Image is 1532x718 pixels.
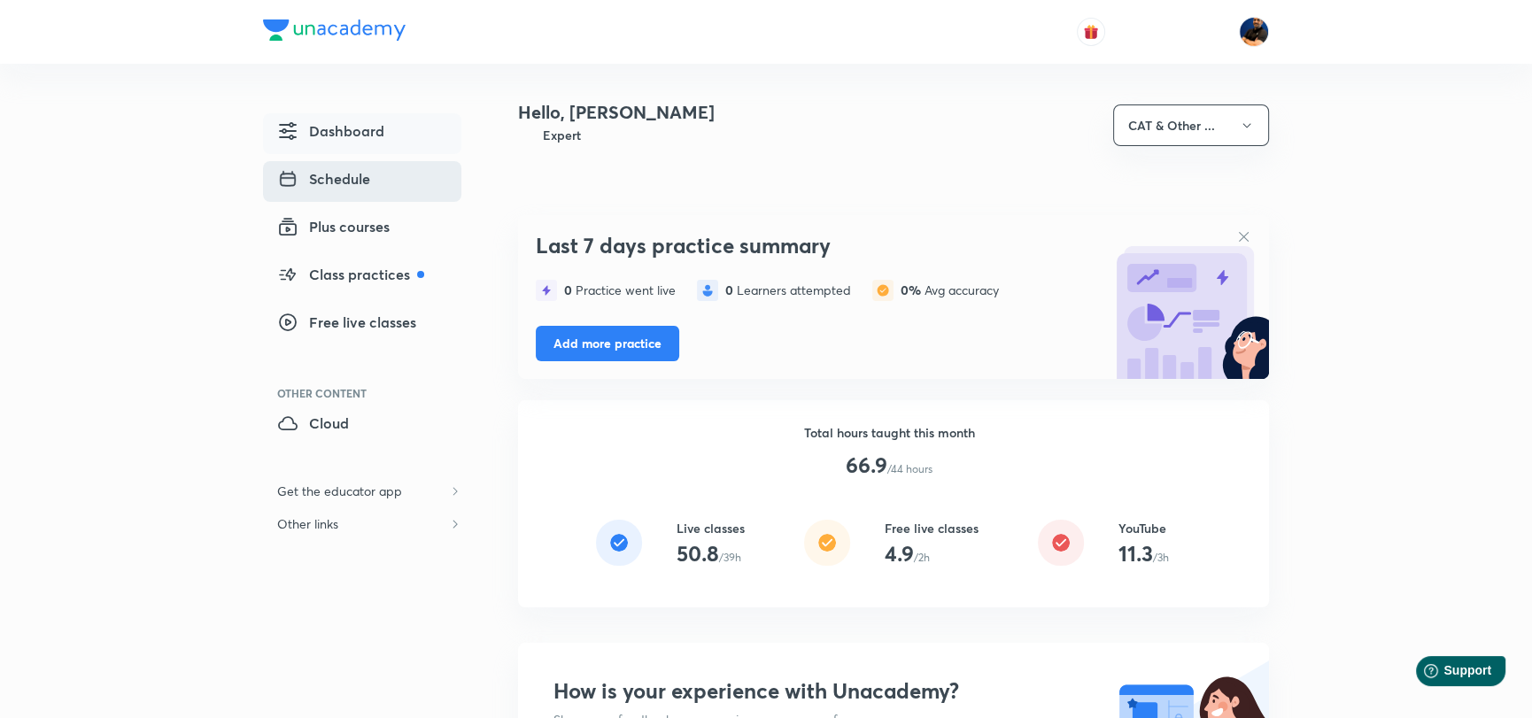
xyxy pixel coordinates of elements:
[263,405,461,446] a: Cloud
[536,233,1101,259] h3: Last 7 days practice summary
[885,541,914,567] h3: 4.9
[553,678,959,704] h3: How is your experience with Unacademy?
[725,283,851,297] div: Learners attempted
[914,550,930,566] p: /2h
[263,209,461,250] a: Plus courses
[518,99,715,126] h4: Hello, [PERSON_NAME]
[536,280,557,301] img: statistics
[1374,649,1513,699] iframe: Help widget launcher
[1118,519,1169,537] h6: YouTube
[277,312,416,333] span: Free live classes
[846,452,887,478] h3: 66.9
[1110,220,1269,379] img: bg
[543,126,581,144] h6: Expert
[719,550,741,566] p: /39h
[697,280,718,301] img: statistics
[901,282,925,298] span: 0%
[1118,541,1153,567] h3: 11.3
[1239,17,1269,47] img: Saral Nashier
[263,257,461,297] a: Class practices
[677,541,719,567] h3: 50.8
[901,283,999,297] div: Avg accuracy
[277,216,390,237] span: Plus courses
[677,519,745,537] h6: Live classes
[725,282,737,298] span: 0
[872,280,894,301] img: statistics
[564,283,676,297] div: Practice went live
[263,475,416,507] h6: Get the educator app
[277,388,461,398] div: Other Content
[1077,18,1105,46] button: avatar
[536,326,679,361] button: Add more practice
[1083,24,1099,40] img: avatar
[885,519,979,537] h6: Free live classes
[518,126,536,144] img: Badge
[263,19,406,45] a: Company Logo
[277,120,384,142] span: Dashboard
[263,113,461,154] a: Dashboard
[564,282,576,298] span: 0
[277,168,370,189] span: Schedule
[804,423,975,442] h6: Total hours taught this month
[263,19,406,41] img: Company Logo
[887,461,932,477] p: /44 hours
[277,264,424,285] span: Class practices
[263,305,461,345] a: Free live classes
[1113,104,1269,146] button: CAT & Other ...
[263,507,352,540] h6: Other links
[263,161,461,202] a: Schedule
[1153,550,1169,566] p: /3h
[277,413,349,434] span: Cloud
